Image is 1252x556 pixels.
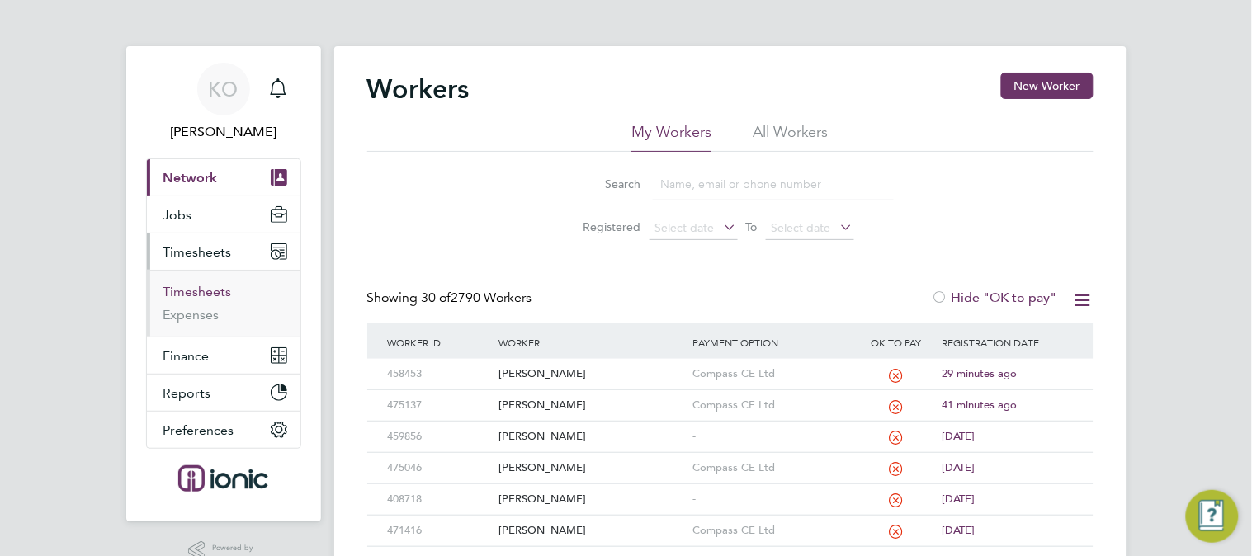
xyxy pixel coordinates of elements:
[688,422,855,452] div: -
[384,358,1077,372] a: 458453[PERSON_NAME]Compass CE Ltd29 minutes ago
[163,244,232,260] span: Timesheets
[146,122,301,142] span: Kirsty Owen
[384,421,1077,435] a: 459856[PERSON_NAME]-[DATE]
[688,323,855,361] div: Payment Option
[384,390,494,421] div: 475137
[653,168,894,200] input: Name, email or phone number
[178,465,267,492] img: ionic-logo-retina.png
[494,390,688,421] div: [PERSON_NAME]
[163,307,220,323] a: Expenses
[163,170,218,186] span: Network
[567,219,641,234] label: Registered
[655,220,715,235] span: Select date
[147,159,300,196] button: Network
[126,46,321,521] nav: Main navigation
[422,290,451,306] span: 30 of
[147,375,300,411] button: Reports
[688,484,855,515] div: -
[384,359,494,389] div: 458453
[384,452,1077,466] a: 475046[PERSON_NAME]Compass CE Ltd[DATE]
[147,412,300,448] button: Preferences
[163,385,211,401] span: Reports
[688,453,855,483] div: Compass CE Ltd
[384,323,494,361] div: Worker ID
[772,220,831,235] span: Select date
[688,390,855,421] div: Compass CE Ltd
[753,122,829,152] li: All Workers
[1186,490,1239,543] button: Engage Resource Center
[942,398,1017,412] span: 41 minutes ago
[384,516,494,546] div: 471416
[147,196,300,233] button: Jobs
[147,270,300,337] div: Timesheets
[567,177,641,191] label: Search
[384,422,494,452] div: 459856
[147,337,300,374] button: Finance
[367,73,470,106] h2: Workers
[384,453,494,483] div: 475046
[384,484,494,515] div: 408718
[163,348,210,364] span: Finance
[384,389,1077,403] a: 475137[PERSON_NAME]Compass CE Ltd41 minutes ago
[932,290,1057,306] label: Hide "OK to pay"
[494,484,688,515] div: [PERSON_NAME]
[163,207,192,223] span: Jobs
[1001,73,1094,99] button: New Worker
[942,429,975,443] span: [DATE]
[212,541,258,555] span: Powered by
[494,359,688,389] div: [PERSON_NAME]
[494,323,688,361] div: Worker
[942,492,975,506] span: [DATE]
[163,284,232,299] a: Timesheets
[688,359,855,389] div: Compass CE Ltd
[163,422,234,438] span: Preferences
[147,233,300,270] button: Timesheets
[688,516,855,546] div: Compass CE Ltd
[942,460,975,474] span: [DATE]
[209,78,239,100] span: KO
[942,366,1017,380] span: 29 minutes ago
[631,122,711,152] li: My Workers
[384,515,1077,529] a: 471416[PERSON_NAME]Compass CE Ltd[DATE]
[146,63,301,142] a: KO[PERSON_NAME]
[741,216,763,238] span: To
[494,453,688,483] div: [PERSON_NAME]
[494,516,688,546] div: [PERSON_NAME]
[146,465,301,492] a: Go to home page
[938,323,1076,361] div: Registration Date
[422,290,532,306] span: 2790 Workers
[855,323,938,361] div: OK to pay
[384,483,1077,497] a: 408718[PERSON_NAME]-[DATE]
[942,523,975,537] span: [DATE]
[367,290,536,307] div: Showing
[494,422,688,452] div: [PERSON_NAME]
